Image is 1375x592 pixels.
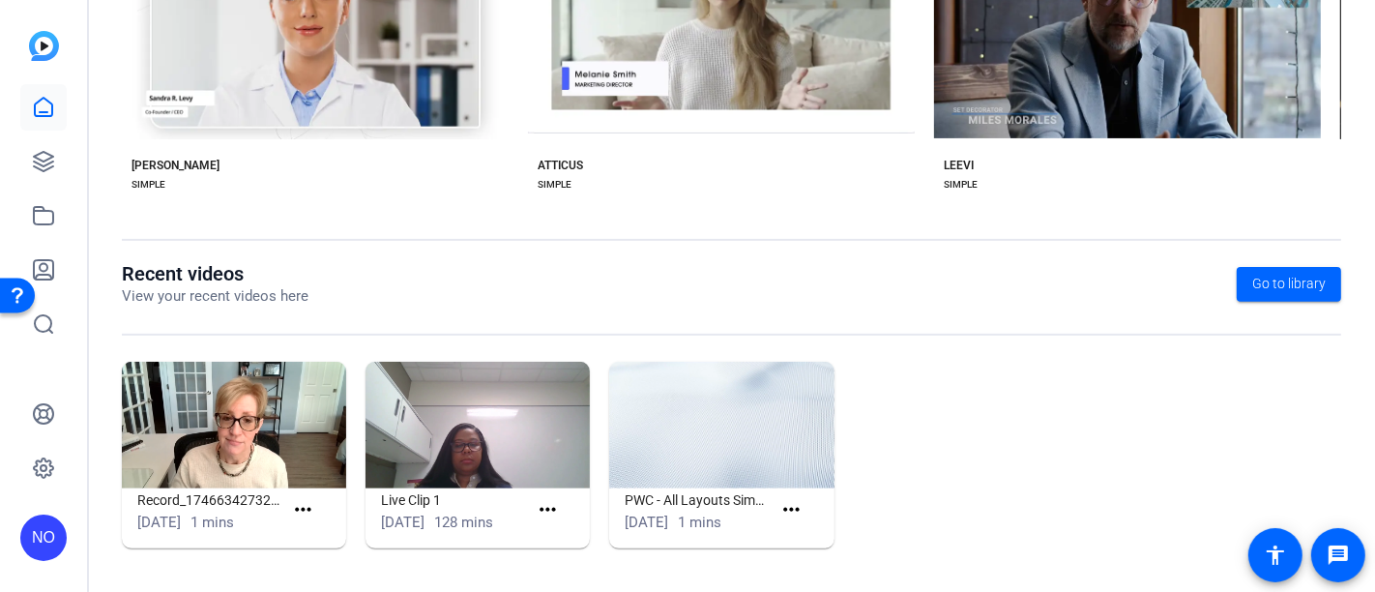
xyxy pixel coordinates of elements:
span: [DATE] [381,514,424,531]
h1: Live Clip 1 [381,488,527,512]
h1: PWC - All Layouts Simple (46989) [625,488,771,512]
span: [DATE] [625,514,668,531]
p: View your recent videos here [122,285,308,308]
img: blue-gradient.svg [29,31,59,61]
mat-icon: more_horiz [291,498,315,522]
div: SIMPLE [944,177,978,192]
mat-icon: message [1327,544,1350,567]
div: LEEVI [944,158,974,173]
img: PWC - All Layouts Simple (46989) [609,362,834,488]
span: [DATE] [137,514,181,531]
img: Record_1746634273258_webcam [122,362,346,488]
div: ATTICUS [538,158,583,173]
div: SIMPLE [132,177,165,192]
div: [PERSON_NAME] [132,158,219,173]
span: 128 mins [434,514,493,531]
h1: Record_1746634273258_webcam [137,488,283,512]
span: 1 mins [190,514,234,531]
a: Go to library [1237,267,1341,302]
div: SIMPLE [538,177,571,192]
mat-icon: more_horiz [779,498,804,522]
img: Live Clip 1 [366,362,590,488]
span: 1 mins [678,514,721,531]
div: NO [20,515,67,561]
mat-icon: accessibility [1264,544,1287,567]
mat-icon: more_horiz [536,498,560,522]
span: Go to library [1252,274,1326,294]
h1: Recent videos [122,262,308,285]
